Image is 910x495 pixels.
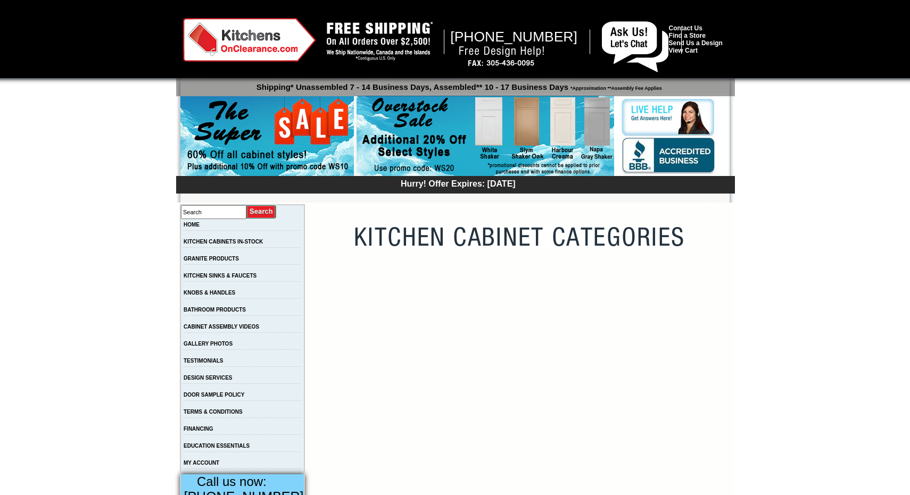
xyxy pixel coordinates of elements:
span: *Approximation **Assembly Fee Applies [568,83,662,91]
a: GALLERY PHOTOS [184,341,233,347]
a: EDUCATION ESSENTIALS [184,443,250,449]
img: Kitchens on Clearance Logo [183,18,316,62]
a: TERMS & CONDITIONS [184,409,243,415]
a: KITCHEN CABINETS IN-STOCK [184,239,263,245]
span: Call us now: [197,474,267,489]
a: CABINET ASSEMBLY VIDEOS [184,324,259,330]
a: DOOR SAMPLE POLICY [184,392,244,398]
p: Shipping* Unassembled 7 - 14 Business Days, Assembled** 10 - 17 Business Days [181,78,735,91]
span: [PHONE_NUMBER] [450,29,577,45]
a: HOME [184,222,200,228]
div: Hurry! Offer Expires: [DATE] [181,178,735,189]
a: View Cart [669,47,698,54]
a: GRANITE PRODUCTS [184,256,239,262]
a: TESTIMONIALS [184,358,223,364]
a: FINANCING [184,426,213,432]
a: Contact Us [669,24,702,32]
a: BATHROOM PRODUCTS [184,307,246,313]
a: DESIGN SERVICES [184,375,233,381]
a: MY ACCOUNT [184,460,219,466]
a: Send Us a Design [669,39,723,47]
a: KNOBS & HANDLES [184,290,235,296]
a: KITCHEN SINKS & FAUCETS [184,273,257,279]
input: Submit [246,205,277,219]
a: Find a Store [669,32,706,39]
